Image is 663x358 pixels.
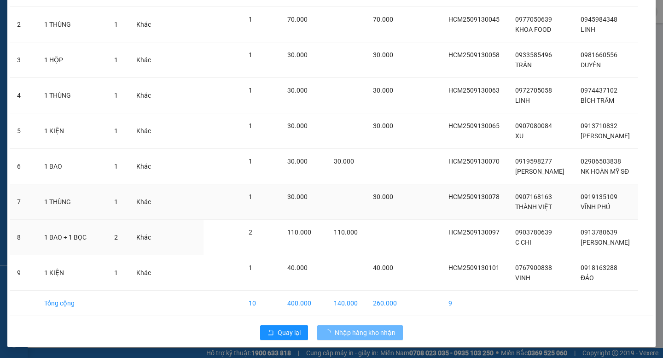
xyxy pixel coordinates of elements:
[4,20,175,32] li: 85 [PERSON_NAME]
[581,193,617,200] span: 0919135109
[373,122,393,129] span: 30.000
[581,132,630,140] span: [PERSON_NAME]
[37,255,107,291] td: 1 KIỆN
[515,97,530,104] span: LINH
[37,78,107,113] td: 1 THÙNG
[10,78,37,113] td: 4
[441,291,508,316] td: 9
[249,16,252,23] span: 1
[448,158,500,165] span: HCM2509130070
[515,203,552,211] span: THÀNH VIỆT
[373,264,393,271] span: 40.000
[129,113,159,149] td: Khác
[581,229,617,236] span: 0913780639
[515,229,552,236] span: 0903780639
[581,26,595,33] span: LINH
[249,193,252,200] span: 1
[326,291,366,316] td: 140.000
[448,122,500,129] span: HCM2509130065
[37,220,107,255] td: 1 BAO + 1 BỌC
[448,16,500,23] span: HCM2509130045
[37,7,107,42] td: 1 THÙNG
[334,229,358,236] span: 110.000
[129,220,159,255] td: Khác
[448,229,500,236] span: HCM2509130097
[53,6,130,18] b: [PERSON_NAME]
[278,328,301,338] span: Quay lại
[241,291,280,316] td: 10
[515,51,552,59] span: 0933585496
[515,122,552,129] span: 0907080084
[268,329,274,337] span: rollback
[249,122,252,129] span: 1
[249,51,252,59] span: 1
[10,7,37,42] td: 2
[373,87,393,94] span: 30.000
[515,274,530,282] span: VINH
[4,58,110,73] b: GỬI : VP Sông Đốc
[515,239,531,246] span: C CHI
[10,255,37,291] td: 9
[260,325,308,340] button: rollbackQuay lại
[287,264,308,271] span: 40.000
[515,132,523,140] span: XU
[114,127,118,135] span: 1
[37,113,107,149] td: 1 KIỆN
[114,198,118,205] span: 1
[448,193,500,200] span: HCM2509130078
[448,264,500,271] span: HCM2509130101
[37,42,107,78] td: 1 HỘP
[129,149,159,184] td: Khác
[114,92,118,99] span: 1
[10,149,37,184] td: 6
[581,168,629,175] span: NK HOÀN MỸ SĐ
[37,149,107,184] td: 1 BAO
[515,61,532,69] span: TRÂN
[515,87,552,94] span: 0972705058
[53,34,60,41] span: phone
[581,158,621,165] span: 02906503838
[581,97,614,104] span: BÍCH TRÂM
[581,51,617,59] span: 0981660556
[581,122,617,129] span: 0913710832
[335,328,395,338] span: Nhập hàng kho nhận
[37,291,107,316] td: Tổng cộng
[515,168,564,175] span: [PERSON_NAME]
[129,78,159,113] td: Khác
[53,22,60,29] span: environment
[317,325,403,340] button: Nhập hàng kho nhận
[515,16,552,23] span: 0977050639
[287,193,308,200] span: 30.000
[334,158,354,165] span: 30.000
[581,203,610,211] span: VĨNH PHÚ
[10,42,37,78] td: 3
[10,113,37,149] td: 5
[114,234,118,241] span: 2
[114,163,118,170] span: 1
[581,16,617,23] span: 0945984348
[581,274,594,282] span: ĐẢO
[4,32,175,43] li: 02839.63.63.63
[129,255,159,291] td: Khác
[515,26,551,33] span: KHOA FOOD
[448,87,500,94] span: HCM2509130063
[287,51,308,59] span: 30.000
[249,87,252,94] span: 1
[581,87,617,94] span: 0974437102
[249,264,252,271] span: 1
[581,264,617,271] span: 0918163288
[366,291,405,316] td: 260.000
[129,7,159,42] td: Khác
[448,51,500,59] span: HCM2509130058
[114,269,118,276] span: 1
[581,239,630,246] span: [PERSON_NAME]
[10,220,37,255] td: 8
[515,193,552,200] span: 0907168163
[373,16,393,23] span: 70.000
[287,122,308,129] span: 30.000
[10,184,37,220] td: 7
[129,184,159,220] td: Khác
[249,229,252,236] span: 2
[515,264,552,271] span: 0767900838
[287,229,311,236] span: 110.000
